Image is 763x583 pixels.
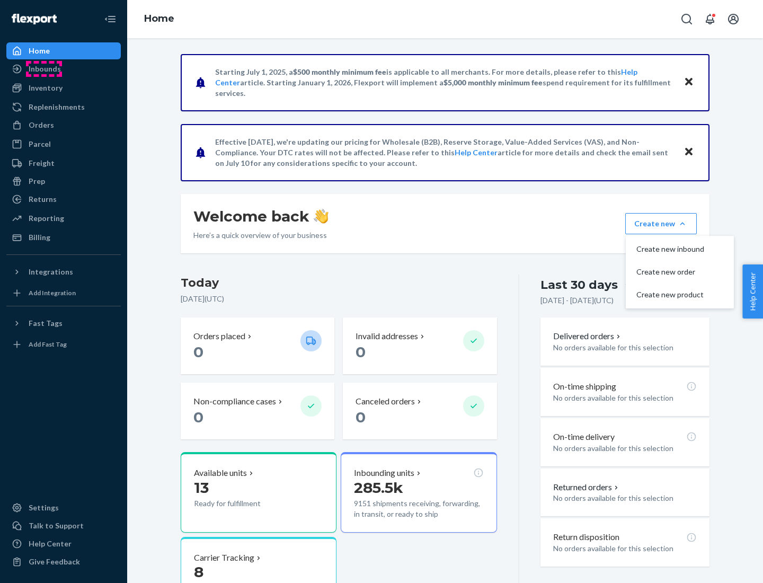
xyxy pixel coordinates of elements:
[6,79,121,96] a: Inventory
[356,330,418,342] p: Invalid addresses
[553,481,620,493] button: Returned orders
[181,452,336,533] button: Available units13Ready for fulfillment
[29,556,80,567] div: Give Feedback
[6,263,121,280] button: Integrations
[356,408,366,426] span: 0
[553,531,619,543] p: Return disposition
[29,520,84,531] div: Talk to Support
[29,120,54,130] div: Orders
[356,343,366,361] span: 0
[314,209,329,224] img: hand-wave emoji
[29,176,45,187] div: Prep
[136,4,183,34] ol: breadcrumbs
[29,83,63,93] div: Inventory
[194,479,209,497] span: 13
[6,60,121,77] a: Inbounds
[193,207,329,226] h1: Welcome back
[628,261,732,284] button: Create new order
[29,232,50,243] div: Billing
[553,381,616,393] p: On-time shipping
[636,245,704,253] span: Create new inbound
[29,102,85,112] div: Replenishments
[354,467,414,479] p: Inbounding units
[628,238,732,261] button: Create new inbound
[6,553,121,570] button: Give Feedback
[742,264,763,319] button: Help Center
[194,467,247,479] p: Available units
[553,431,615,443] p: On-time delivery
[540,295,614,306] p: [DATE] - [DATE] ( UTC )
[181,317,334,374] button: Orders placed 0
[553,342,697,353] p: No orders available for this selection
[553,543,697,554] p: No orders available for this selection
[194,552,254,564] p: Carrier Tracking
[29,318,63,329] div: Fast Tags
[6,229,121,246] a: Billing
[181,383,334,439] button: Non-compliance cases 0
[553,493,697,503] p: No orders available for this selection
[194,563,203,581] span: 8
[628,284,732,306] button: Create new product
[144,13,174,24] a: Home
[354,498,483,519] p: 9151 shipments receiving, forwarding, in transit, or ready to ship
[193,230,329,241] p: Here’s a quick overview of your business
[6,336,121,353] a: Add Fast Tag
[6,315,121,332] button: Fast Tags
[341,452,496,533] button: Inbounding units285.5k9151 shipments receiving, forwarding, in transit, or ready to ship
[193,330,245,342] p: Orders placed
[6,173,121,190] a: Prep
[343,383,496,439] button: Canceled orders 0
[553,443,697,454] p: No orders available for this selection
[6,155,121,172] a: Freight
[29,538,72,549] div: Help Center
[6,499,121,516] a: Settings
[6,210,121,227] a: Reporting
[6,42,121,59] a: Home
[6,191,121,208] a: Returns
[215,137,673,169] p: Effective [DATE], we're updating our pricing for Wholesale (B2B), Reserve Storage, Value-Added Se...
[455,148,498,157] a: Help Center
[553,393,697,403] p: No orders available for this selection
[553,330,623,342] button: Delivered orders
[6,535,121,552] a: Help Center
[29,139,51,149] div: Parcel
[29,213,64,224] div: Reporting
[625,213,697,234] button: Create newCreate new inboundCreate new orderCreate new product
[6,285,121,302] a: Add Integration
[6,136,121,153] a: Parcel
[682,145,696,160] button: Close
[29,194,57,205] div: Returns
[100,8,121,30] button: Close Navigation
[193,408,203,426] span: 0
[354,479,403,497] span: 285.5k
[699,8,721,30] button: Open notifications
[682,75,696,90] button: Close
[215,67,673,99] p: Starting July 1, 2025, a is applicable to all merchants. For more details, please refer to this a...
[29,46,50,56] div: Home
[29,288,76,297] div: Add Integration
[6,117,121,134] a: Orders
[343,317,496,374] button: Invalid addresses 0
[29,502,59,513] div: Settings
[723,8,744,30] button: Open account menu
[194,498,292,509] p: Ready for fulfillment
[356,395,415,408] p: Canceled orders
[181,294,497,304] p: [DATE] ( UTC )
[12,14,57,24] img: Flexport logo
[636,268,704,276] span: Create new order
[29,64,61,74] div: Inbounds
[676,8,697,30] button: Open Search Box
[6,99,121,116] a: Replenishments
[181,275,497,291] h3: Today
[193,395,276,408] p: Non-compliance cases
[636,291,704,298] span: Create new product
[29,158,55,169] div: Freight
[540,277,618,293] div: Last 30 days
[6,517,121,534] a: Talk to Support
[443,78,543,87] span: $5,000 monthly minimum fee
[293,67,386,76] span: $500 monthly minimum fee
[29,267,73,277] div: Integrations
